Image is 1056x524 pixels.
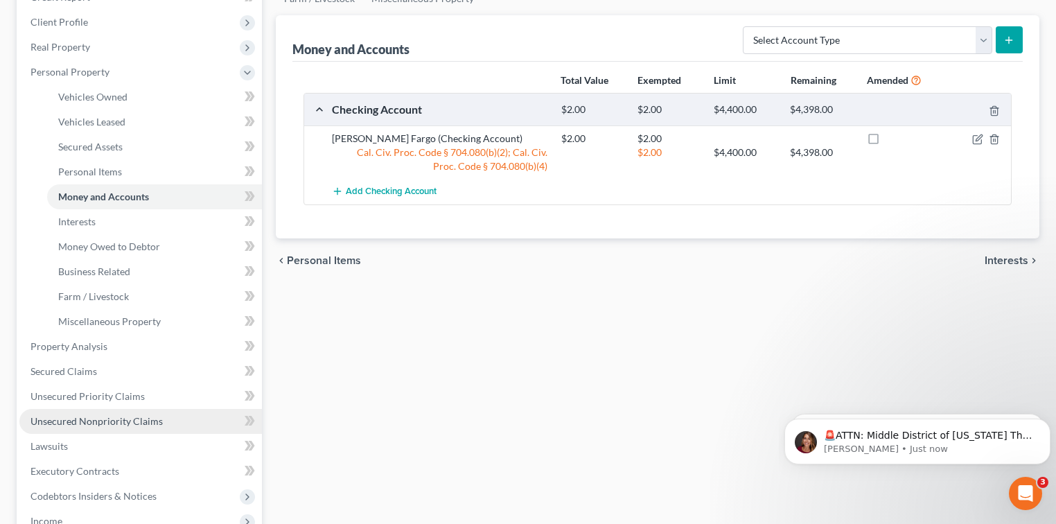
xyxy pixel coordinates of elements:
[30,415,163,427] span: Unsecured Nonpriority Claims
[30,16,88,28] span: Client Profile
[637,74,681,86] strong: Exempted
[58,141,123,152] span: Secured Assets
[325,146,554,173] div: Cal. Civ. Proc. Code § 704.080(b)(2); Cal. Civ. Proc. Code § 704.080(b)(4)
[1009,477,1042,510] iframe: Intercom live chat
[30,340,107,352] span: Property Analysis
[58,166,122,177] span: Personal Items
[325,102,554,116] div: Checking Account
[30,465,119,477] span: Executory Contracts
[631,132,707,146] div: $2.00
[783,103,859,116] div: $4,398.00
[30,390,145,402] span: Unsecured Priority Claims
[631,103,707,116] div: $2.00
[30,66,109,78] span: Personal Property
[714,74,736,86] strong: Limit
[707,146,783,159] div: $4,400.00
[19,409,262,434] a: Unsecured Nonpriority Claims
[554,103,631,116] div: $2.00
[30,41,90,53] span: Real Property
[58,116,125,128] span: Vehicles Leased
[47,259,262,284] a: Business Related
[47,309,262,334] a: Miscellaneous Property
[19,434,262,459] a: Lawsuits
[47,110,262,134] a: Vehicles Leased
[1028,255,1039,266] i: chevron_right
[1037,477,1048,488] span: 3
[276,255,287,266] i: chevron_left
[19,359,262,384] a: Secured Claims
[47,209,262,234] a: Interests
[30,490,157,502] span: Codebtors Insiders & Notices
[867,74,908,86] strong: Amended
[47,159,262,184] a: Personal Items
[276,255,361,266] button: chevron_left Personal Items
[58,91,127,103] span: Vehicles Owned
[47,234,262,259] a: Money Owed to Debtor
[554,132,631,146] div: $2.00
[631,146,707,159] div: $2.00
[985,255,1039,266] button: Interests chevron_right
[58,290,129,302] span: Farm / Livestock
[19,334,262,359] a: Property Analysis
[292,41,410,58] div: Money and Accounts
[30,365,97,377] span: Secured Claims
[58,315,161,327] span: Miscellaneous Property
[30,440,68,452] span: Lawsuits
[58,265,130,277] span: Business Related
[346,186,437,198] span: Add Checking Account
[561,74,608,86] strong: Total Value
[47,284,262,309] a: Farm / Livestock
[332,179,437,204] button: Add Checking Account
[287,255,361,266] span: Personal Items
[779,390,1056,487] iframe: Intercom notifications message
[791,74,836,86] strong: Remaining
[325,132,554,146] div: [PERSON_NAME] Fargo (Checking Account)
[707,103,783,116] div: $4,400.00
[19,459,262,484] a: Executory Contracts
[985,255,1028,266] span: Interests
[783,146,859,159] div: $4,398.00
[19,384,262,409] a: Unsecured Priority Claims
[58,216,96,227] span: Interests
[58,191,149,202] span: Money and Accounts
[47,85,262,110] a: Vehicles Owned
[47,134,262,159] a: Secured Assets
[47,184,262,209] a: Money and Accounts
[58,241,160,252] span: Money Owed to Debtor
